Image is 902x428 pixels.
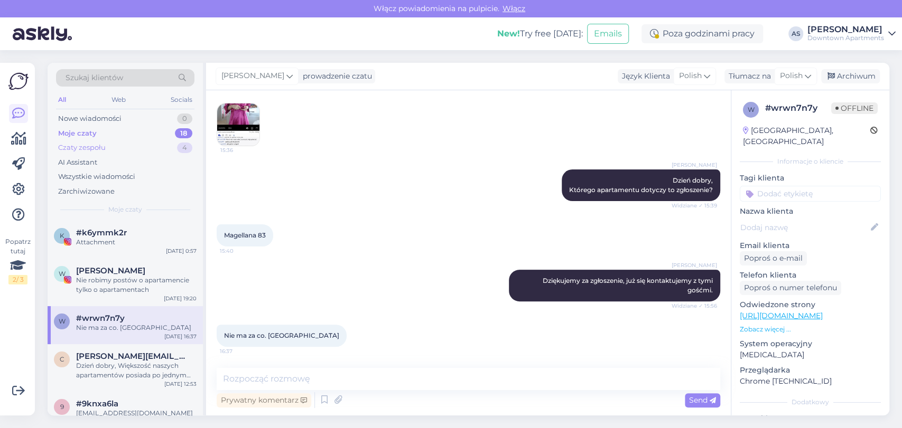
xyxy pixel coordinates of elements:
div: Popatrz tutaj [8,237,27,284]
div: Try free [DATE]: [497,27,583,40]
div: Prywatny komentarz [217,393,311,407]
span: w [59,317,66,325]
p: Tagi klienta [740,173,881,184]
input: Dodać etykietę [740,186,881,202]
div: Nie ma za co. [GEOGRAPHIC_DATA] [76,323,197,332]
div: AI Assistant [58,157,97,168]
span: k [60,232,64,240]
div: Poza godzinami pracy [641,24,763,43]
span: Wojciech Ratajski [76,266,145,275]
span: Offline [831,102,878,114]
span: Nie ma za co. [GEOGRAPHIC_DATA] [224,331,339,339]
div: [EMAIL_ADDRESS][DOMAIN_NAME] [76,408,197,418]
span: ciarkowska.magdalena@gmail.com [76,351,186,361]
div: [PERSON_NAME] [807,25,884,34]
p: Nazwa klienta [740,206,881,217]
span: #9knxa6la [76,399,118,408]
div: Wszystkie wiadomości [58,172,135,182]
span: Szukaj klientów [66,72,123,83]
div: [DATE] 16:37 [164,332,197,340]
span: Polish [679,70,702,82]
p: Notatki [740,413,881,424]
p: Email klienta [740,240,881,251]
span: 16:37 [220,347,259,355]
b: New! [497,28,520,39]
div: Czaty zespołu [58,142,106,153]
span: #wrwn7n7y [76,313,125,323]
span: Send [689,395,716,405]
div: Archiwum [821,69,880,83]
span: w [748,106,755,113]
div: AS [788,26,803,41]
div: Moje czaty [58,128,97,139]
div: Poproś o numer telefonu [740,281,841,295]
span: 9 [60,403,64,411]
div: Nowe wiadomości [58,113,122,124]
p: Telefon klienta [740,270,881,281]
div: Socials [169,93,194,107]
a: [PERSON_NAME]Downtown Apartments [807,25,896,42]
span: [PERSON_NAME] [672,261,717,269]
div: All [56,93,68,107]
p: [MEDICAL_DATA] [740,349,881,360]
div: Tłumacz na [724,71,771,82]
span: Widziane ✓ 15:39 [672,202,717,210]
span: #k6ymmk2r [76,228,127,237]
a: [URL][DOMAIN_NAME] [740,311,823,320]
span: 15:36 [220,146,260,154]
span: W [59,270,66,278]
input: Dodaj nazwę [740,222,869,233]
span: Moje czaty [108,205,142,214]
span: Magellana 83 [224,231,266,239]
div: Informacje o kliencie [740,157,881,166]
div: Web [109,93,128,107]
span: Widziane ✓ 15:56 [672,302,717,310]
div: Dodatkowy [740,397,881,407]
span: Polish [780,70,803,82]
div: Poproś o e-mail [740,251,807,265]
p: Chrome [TECHNICAL_ID] [740,376,881,387]
span: Dziękujemy za zgłoszenie, już się kontaktujemy z tymi gośćmi. [543,277,714,294]
div: Nie robimy postów o apartamencie tylko o apartamentach [76,275,197,294]
p: Odwiedzone strony [740,299,881,310]
div: # wrwn7n7y [765,102,831,115]
div: Downtown Apartments [807,34,884,42]
p: Przeglądarka [740,365,881,376]
p: System operacyjny [740,338,881,349]
div: 0 [177,113,192,124]
p: Zobacz więcej ... [740,325,881,334]
span: 15:40 [220,247,259,255]
span: [PERSON_NAME] [221,70,284,82]
div: 2 / 3 [8,275,27,284]
img: Attachment [217,103,259,146]
img: Askly Logo [8,71,29,91]
div: Dzień dobry, Większość naszych apartamentów posiada po jednym przypisanym miejscu parkingowym - n... [76,361,197,380]
div: [DATE] 19:20 [164,294,197,302]
span: Włącz [499,4,528,13]
div: [GEOGRAPHIC_DATA], [GEOGRAPHIC_DATA] [743,125,870,147]
div: [DATE] 0:57 [166,247,197,255]
div: 18 [175,128,192,139]
div: [DATE] 12:53 [164,380,197,388]
div: 4 [177,142,192,153]
div: prowadzenie czatu [299,71,372,82]
div: Zarchiwizowane [58,186,115,197]
div: Język Klienta [618,71,670,82]
button: Emails [587,24,629,44]
div: Attachment [76,237,197,247]
span: [PERSON_NAME] [672,161,717,169]
span: c [60,355,64,363]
